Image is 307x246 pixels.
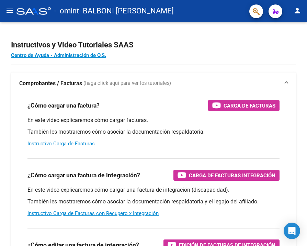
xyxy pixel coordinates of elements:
[293,7,302,15] mat-icon: person
[27,210,159,216] a: Instructivo Carga de Facturas con Recupero x Integración
[11,38,296,52] h2: Instructivos y Video Tutoriales SAAS
[27,198,280,205] p: También les mostraremos cómo asociar la documentación respaldatoria y el legajo del afiliado.
[5,7,14,15] mat-icon: menu
[173,170,280,181] button: Carga de Facturas Integración
[27,170,140,180] h3: ¿Cómo cargar una factura de integración?
[189,171,275,180] span: Carga de Facturas Integración
[224,101,275,110] span: Carga de Facturas
[27,141,95,147] a: Instructivo Carga de Facturas
[19,80,82,87] strong: Comprobantes / Facturas
[27,128,280,136] p: También les mostraremos cómo asociar la documentación respaldatoria.
[83,80,171,87] span: (haga click aquí para ver los tutoriales)
[27,116,280,124] p: En este video explicaremos cómo cargar facturas.
[54,3,79,19] span: - omint
[11,52,106,58] a: Centro de Ayuda - Administración de O.S.
[11,72,296,94] mat-expansion-panel-header: Comprobantes / Facturas (haga click aquí para ver los tutoriales)
[27,101,100,110] h3: ¿Cómo cargar una factura?
[79,3,174,19] span: - BALBONI [PERSON_NAME]
[27,186,280,194] p: En este video explicaremos cómo cargar una factura de integración (discapacidad).
[284,223,300,239] div: Open Intercom Messenger
[208,100,280,111] button: Carga de Facturas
